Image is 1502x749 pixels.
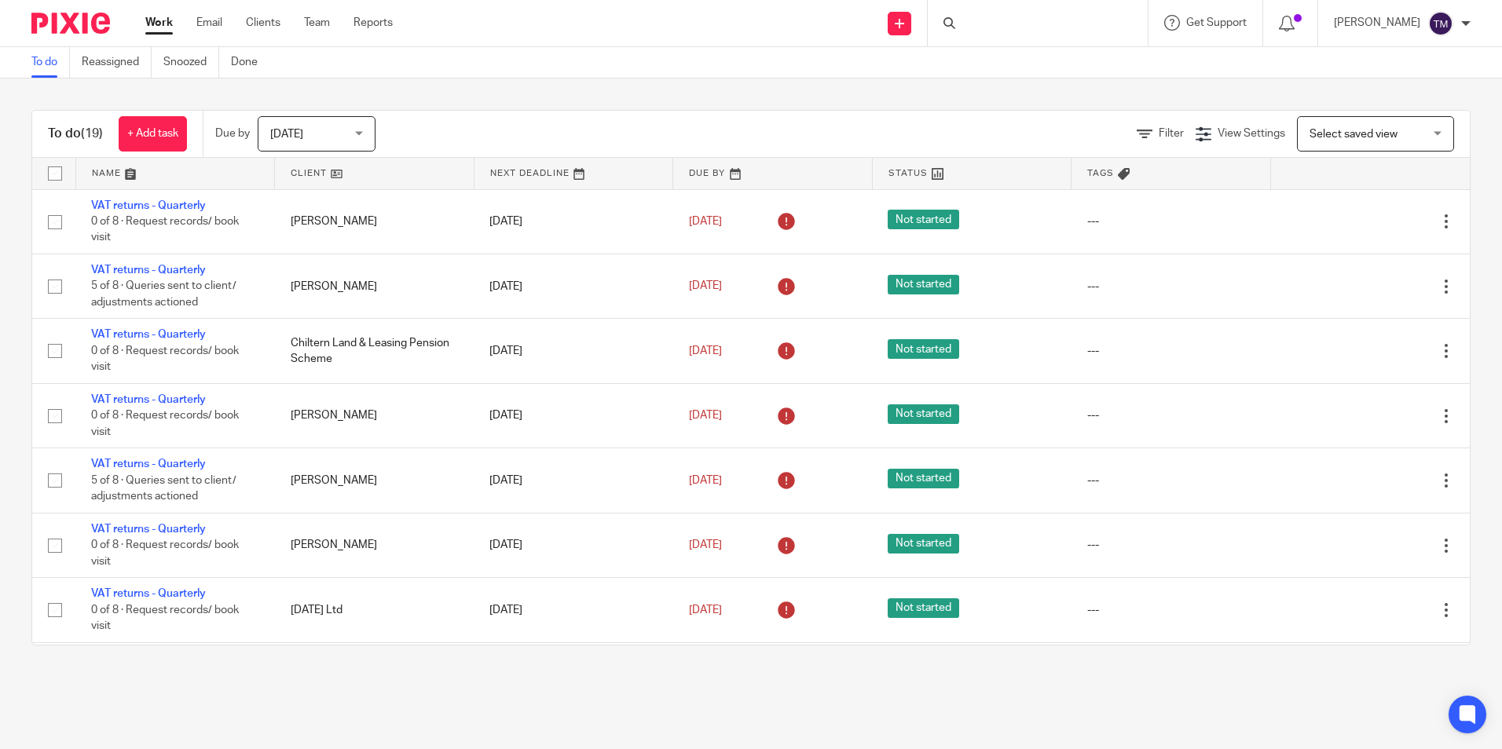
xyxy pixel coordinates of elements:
span: [DATE] [270,129,303,140]
span: 0 of 8 · Request records/ book visit [91,216,239,243]
span: [DATE] [689,475,722,486]
span: 5 of 8 · Queries sent to client/ adjustments actioned [91,475,236,502]
div: --- [1087,279,1255,294]
span: Not started [888,275,959,294]
td: [DATE] [474,448,673,513]
div: --- [1087,343,1255,359]
a: VAT returns - Quarterly [91,329,206,340]
span: [DATE] [689,539,722,550]
td: [PERSON_NAME] [275,383,474,448]
a: Done [231,47,269,78]
span: 0 of 8 · Request records/ book visit [91,605,239,632]
span: Not started [888,469,959,488]
a: VAT returns - Quarterly [91,265,206,276]
a: VAT returns - Quarterly [91,588,206,599]
span: 0 of 8 · Request records/ book visit [91,539,239,567]
a: VAT returns - Quarterly [91,200,206,211]
a: VAT returns - Quarterly [91,394,206,405]
span: View Settings [1218,128,1285,139]
a: Clients [246,15,280,31]
img: Pixie [31,13,110,34]
a: Team [304,15,330,31]
span: [DATE] [689,216,722,227]
a: + Add task [119,116,187,152]
span: Not started [888,598,959,618]
span: [DATE] [689,281,722,292]
td: [PERSON_NAME] [275,254,474,318]
td: [PERSON_NAME] [275,189,474,254]
span: (19) [81,127,103,140]
span: Filter [1159,128,1184,139]
td: [DATE] [474,383,673,448]
p: [PERSON_NAME] [1334,15,1420,31]
td: [DATE] [474,254,673,318]
a: Reports [354,15,393,31]
img: svg%3E [1428,11,1453,36]
div: --- [1087,407,1255,423]
a: Email [196,15,222,31]
td: [DATE] [474,578,673,642]
div: --- [1087,214,1255,229]
span: [DATE] [689,345,722,356]
span: 0 of 8 · Request records/ book visit [91,345,239,373]
a: VAT returns - Quarterly [91,524,206,535]
a: VAT returns - Quarterly [91,459,206,469]
span: Tags [1087,169,1114,177]
h1: To do [48,126,103,142]
span: Not started [888,210,959,229]
span: Not started [888,534,959,554]
span: Select saved view [1310,129,1398,140]
a: Snoozed [163,47,219,78]
div: --- [1087,602,1255,618]
td: [DATE] [474,319,673,383]
td: [PERSON_NAME] [275,513,474,577]
span: [DATE] [689,410,722,421]
div: --- [1087,473,1255,488]
span: Not started [888,404,959,424]
a: Reassigned [82,47,152,78]
td: [DATE] Ltd [275,578,474,642]
td: [PERSON_NAME] [275,448,474,513]
span: 0 of 8 · Request records/ book visit [91,410,239,437]
a: To do [31,47,70,78]
a: Work [145,15,173,31]
p: Due by [215,126,250,141]
div: --- [1087,537,1255,553]
span: 5 of 8 · Queries sent to client/ adjustments actioned [91,281,236,309]
td: [DATE] [474,642,673,707]
span: Not started [888,339,959,359]
td: [DATE] [474,513,673,577]
td: [DATE] [474,189,673,254]
td: Chiltern Land & Leasing Pension Scheme [275,319,474,383]
span: [DATE] [689,605,722,616]
td: Interior Architects [GEOGRAPHIC_DATA] [275,642,474,707]
span: Get Support [1186,17,1247,28]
